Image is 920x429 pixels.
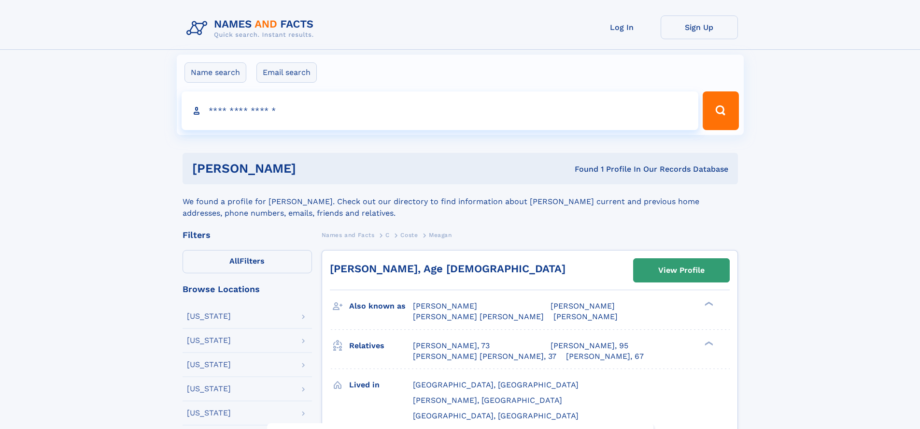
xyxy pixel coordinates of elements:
[413,340,490,351] a: [PERSON_NAME], 73
[183,250,312,273] label: Filters
[187,409,231,417] div: [US_STATE]
[183,184,738,219] div: We found a profile for [PERSON_NAME]. Check out our directory to find information about [PERSON_N...
[703,91,738,130] button: Search Button
[256,62,317,83] label: Email search
[400,232,418,238] span: Coste
[349,298,413,314] h3: Also known as
[413,312,544,321] span: [PERSON_NAME] [PERSON_NAME]
[551,340,628,351] a: [PERSON_NAME], 95
[349,377,413,393] h3: Lived in
[385,232,390,238] span: C
[187,385,231,393] div: [US_STATE]
[553,312,618,321] span: [PERSON_NAME]
[566,351,644,362] a: [PERSON_NAME], 67
[192,163,436,175] h1: [PERSON_NAME]
[658,259,705,281] div: View Profile
[349,338,413,354] h3: Relatives
[187,312,231,320] div: [US_STATE]
[661,15,738,39] a: Sign Up
[183,285,312,294] div: Browse Locations
[385,229,390,241] a: C
[413,396,562,405] span: [PERSON_NAME], [GEOGRAPHIC_DATA]
[702,340,714,346] div: ❯
[551,301,615,311] span: [PERSON_NAME]
[413,380,579,389] span: [GEOGRAPHIC_DATA], [GEOGRAPHIC_DATA]
[634,259,729,282] a: View Profile
[435,164,728,175] div: Found 1 Profile In Our Records Database
[187,337,231,344] div: [US_STATE]
[429,232,452,238] span: Meagan
[183,231,312,239] div: Filters
[413,351,556,362] a: [PERSON_NAME] [PERSON_NAME], 37
[182,91,699,130] input: search input
[413,301,477,311] span: [PERSON_NAME]
[322,229,375,241] a: Names and Facts
[184,62,246,83] label: Name search
[400,229,418,241] a: Coste
[229,256,240,266] span: All
[413,411,579,420] span: [GEOGRAPHIC_DATA], [GEOGRAPHIC_DATA]
[702,301,714,307] div: ❯
[330,263,566,275] a: [PERSON_NAME], Age [DEMOGRAPHIC_DATA]
[583,15,661,39] a: Log In
[183,15,322,42] img: Logo Names and Facts
[187,361,231,369] div: [US_STATE]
